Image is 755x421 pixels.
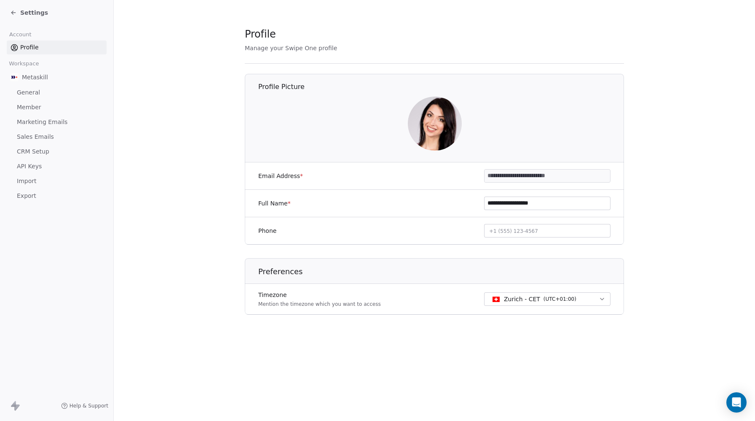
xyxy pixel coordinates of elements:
span: Import [17,177,36,186]
p: Mention the timezone which you want to access [258,301,381,308]
img: y20ioNKkpnIL_TwbaL-Q9Dm38r_GwzlUFKNwohZvYnM [408,97,462,151]
h1: Preferences [258,267,624,277]
a: Help & Support [61,402,108,409]
span: Metaskill [22,73,48,81]
span: Help & Support [70,402,108,409]
span: Settings [20,8,48,17]
label: Full Name [258,199,291,208]
span: +1 (555) 123-4567 [489,228,538,234]
a: Export [7,189,107,203]
span: Workspace [5,57,43,70]
span: Export [17,192,36,200]
a: Marketing Emails [7,115,107,129]
a: General [7,86,107,100]
button: Zurich - CET(UTC+01:00) [484,292,610,306]
span: Sales Emails [17,132,54,141]
a: Import [7,174,107,188]
img: AVATAR%20METASKILL%20-%20Colori%20Positivo.png [10,73,19,81]
span: General [17,88,40,97]
h1: Profile Picture [258,82,624,92]
a: API Keys [7,159,107,173]
label: Email Address [258,172,303,180]
span: ( UTC+01:00 ) [543,295,576,303]
span: CRM Setup [17,147,49,156]
button: +1 (555) 123-4567 [484,224,610,237]
div: Open Intercom Messenger [726,392,747,413]
label: Timezone [258,291,381,299]
span: Member [17,103,41,112]
label: Phone [258,227,276,235]
span: Manage your Swipe One profile [245,45,337,51]
a: CRM Setup [7,145,107,159]
a: Profile [7,40,107,54]
span: Zurich - CET [504,295,540,303]
a: Member [7,100,107,114]
a: Settings [10,8,48,17]
span: API Keys [17,162,42,171]
a: Sales Emails [7,130,107,144]
span: Profile [245,28,276,40]
span: Marketing Emails [17,118,67,127]
span: Account [5,28,35,41]
span: Profile [20,43,39,52]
